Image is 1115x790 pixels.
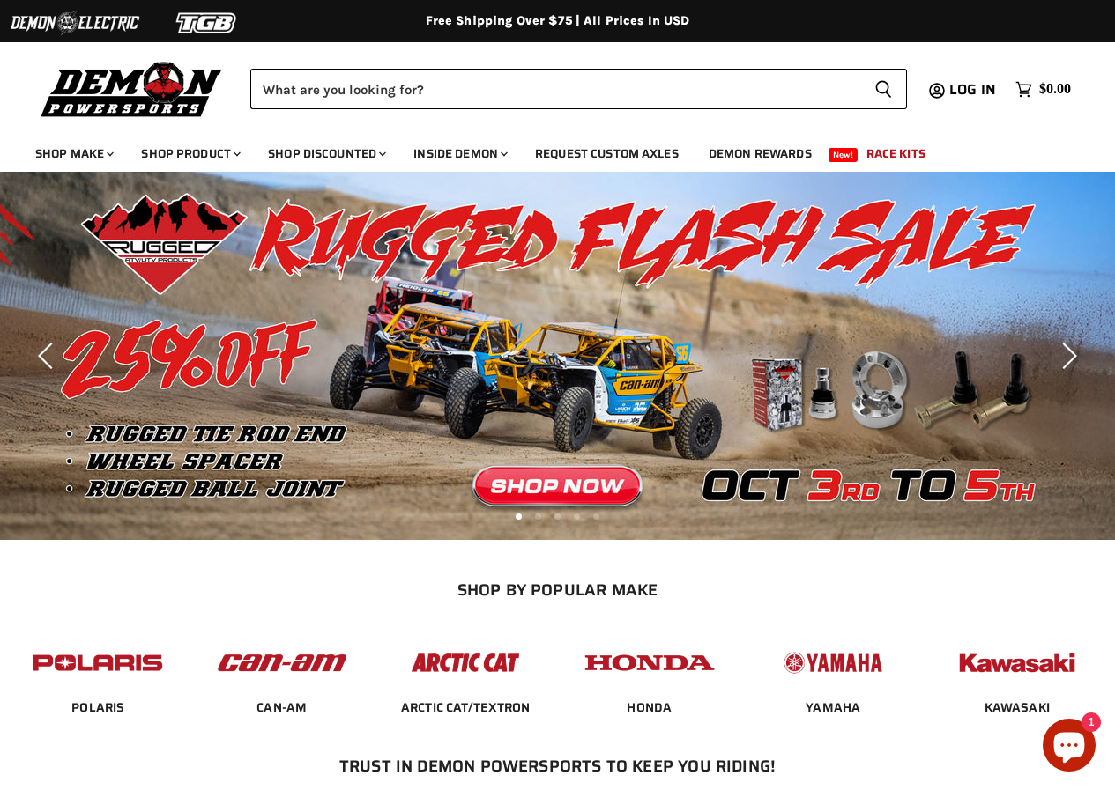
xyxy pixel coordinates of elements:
ul: Main menu [22,129,1067,172]
form: Product [250,69,907,109]
input: Search [250,69,860,109]
inbox-online-store-chat: Shopify online store chat [1037,719,1101,776]
a: KAWASAKI [985,699,1050,715]
a: Log in [941,82,1007,98]
li: Page dot 1 [516,513,522,520]
a: ARCTIC CAT/TEXTRON [401,699,531,715]
a: Shop Product [128,136,251,172]
a: Shop Discounted [255,136,397,172]
a: Race Kits [853,136,939,172]
img: POPULAR_MAKE_logo_2_dba48cf1-af45-46d4-8f73-953a0f002620.jpg [29,636,167,690]
a: Request Custom Axles [522,136,692,172]
li: Page dot 2 [535,513,541,520]
button: Previous [31,338,66,373]
a: CAN-AM [256,699,307,715]
a: Demon Rewards [695,136,825,172]
button: Next [1049,338,1084,373]
a: Inside Demon [400,136,518,172]
span: POLARIS [71,699,124,717]
a: $0.00 [1007,77,1080,102]
img: Demon Powersports [35,57,228,120]
span: Log in [949,78,996,100]
img: Demon Electric Logo 2 [9,6,141,40]
a: Shop Make [22,136,124,172]
img: POPULAR_MAKE_logo_5_20258e7f-293c-4aac-afa8-159eaa299126.jpg [764,636,902,690]
img: POPULAR_MAKE_logo_6_76e8c46f-2d1e-4ecc-b320-194822857d41.jpg [948,636,1086,690]
span: YAMAHA [806,699,860,717]
a: HONDA [627,699,672,715]
img: POPULAR_MAKE_logo_3_027535af-6171-4c5e-a9bc-f0eccd05c5d6.jpg [397,636,534,690]
li: Page dot 5 [593,513,599,520]
span: HONDA [627,699,672,717]
span: CAN-AM [256,699,307,717]
img: TGB Logo 2 [141,6,273,40]
a: POLARIS [71,699,124,715]
img: POPULAR_MAKE_logo_1_adc20308-ab24-48c4-9fac-e3c1a623d575.jpg [213,636,351,690]
h2: Trust In Demon Powersports To Keep You Riding! [42,757,1074,775]
span: New! [829,148,859,162]
a: YAMAHA [806,699,860,715]
h2: SHOP BY POPULAR MAKE [22,580,1094,599]
span: KAWASAKI [985,699,1050,717]
button: Search [860,69,907,109]
img: POPULAR_MAKE_logo_4_4923a504-4bac-4306-a1be-165a52280178.jpg [581,636,718,690]
span: ARCTIC CAT/TEXTRON [401,699,531,717]
span: $0.00 [1039,81,1071,98]
li: Page dot 4 [574,513,580,520]
li: Page dot 3 [554,513,561,520]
